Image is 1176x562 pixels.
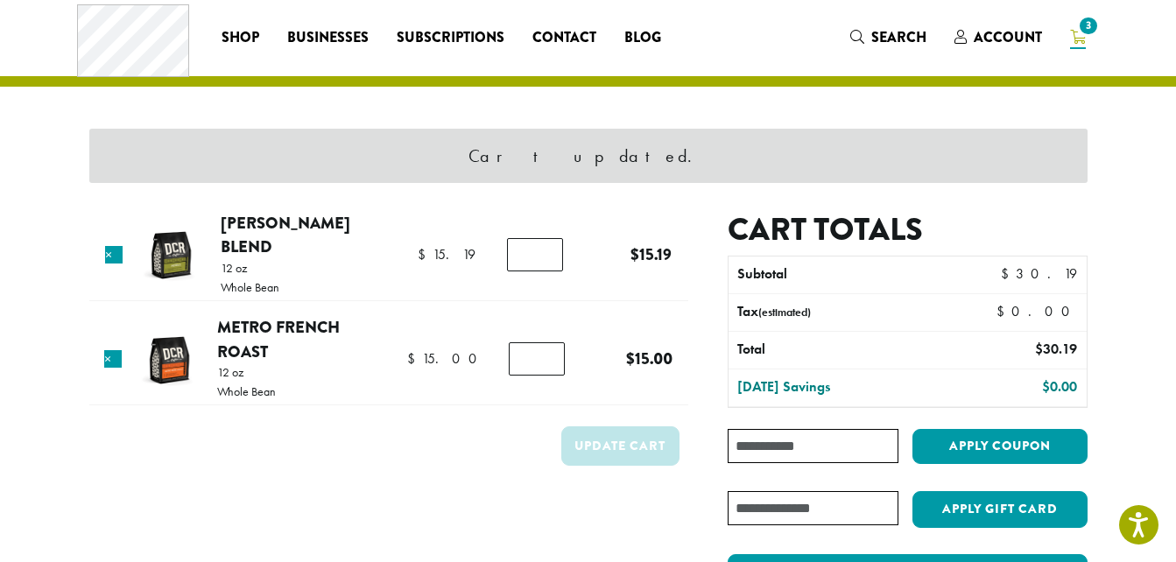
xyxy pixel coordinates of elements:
span: $ [996,302,1011,320]
span: $ [418,245,433,263]
th: Total [729,332,943,369]
span: $ [626,347,635,370]
bdi: 15.00 [407,349,485,368]
span: Businesses [287,27,369,49]
p: 12 oz [221,262,279,274]
span: $ [407,349,422,368]
span: Contact [532,27,596,49]
span: Account [974,27,1042,47]
span: $ [1042,377,1050,396]
th: Subtotal [729,256,943,293]
div: Cart updated. [89,129,1088,183]
a: Search [836,23,940,52]
bdi: 15.00 [626,347,673,370]
span: Search [871,27,926,47]
p: Whole Bean [217,385,276,397]
span: Blog [624,27,661,49]
bdi: 30.19 [1035,340,1077,358]
span: $ [630,242,639,266]
button: Update cart [561,426,680,466]
input: Product quantity [507,238,563,271]
span: $ [1001,264,1016,283]
bdi: 30.19 [1001,264,1077,283]
span: $ [1035,340,1043,358]
p: 12 oz [217,366,276,378]
span: 3 [1076,14,1100,38]
th: [DATE] Savings [729,369,943,406]
img: Metro French Roast [141,332,198,389]
input: Product quantity [509,342,565,376]
span: Shop [222,27,259,49]
th: Tax [729,294,982,331]
a: Remove this item [104,350,122,368]
span: Subscriptions [397,27,504,49]
bdi: 0.00 [996,302,1078,320]
p: Whole Bean [221,281,279,293]
a: Metro French Roast [217,315,340,363]
bdi: 0.00 [1042,377,1077,396]
button: Apply coupon [912,429,1088,465]
bdi: 15.19 [630,242,672,266]
h2: Cart totals [728,211,1087,249]
button: Apply Gift Card [912,491,1088,528]
small: (estimated) [758,305,811,320]
a: Shop [208,24,273,52]
a: Remove this item [105,246,123,263]
a: [PERSON_NAME] Blend [221,211,350,259]
img: Howie's Blend [143,227,200,284]
bdi: 15.19 [418,245,475,263]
